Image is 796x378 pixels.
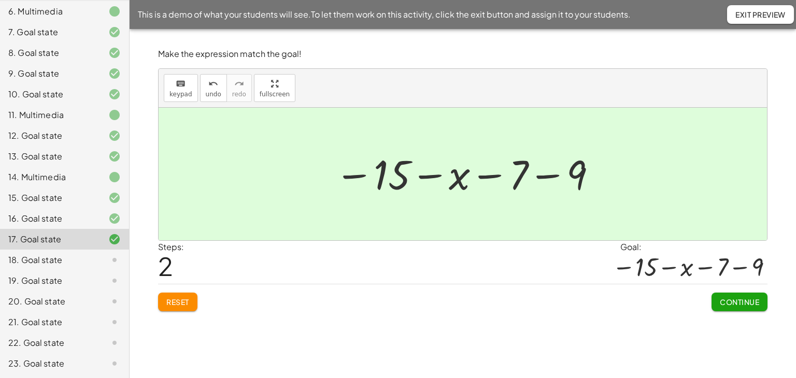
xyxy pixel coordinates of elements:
div: 6. Multimedia [8,5,92,18]
i: Task finished and correct. [108,88,121,100]
span: keypad [169,91,192,98]
div: 15. Goal state [8,192,92,204]
i: Task not started. [108,254,121,266]
div: 17. Goal state [8,233,92,245]
i: Task finished and correct. [108,192,121,204]
div: 11. Multimedia [8,109,92,121]
div: 19. Goal state [8,274,92,287]
div: 18. Goal state [8,254,92,266]
span: 2 [158,250,173,282]
span: redo [232,91,246,98]
span: Exit Preview [735,10,786,19]
i: Task finished and correct. [108,47,121,59]
div: 23. Goal state [8,357,92,370]
span: Reset [166,297,189,307]
i: Task not started. [108,295,121,308]
button: Exit Preview [727,5,794,24]
div: 21. Goal state [8,316,92,328]
div: 22. Goal state [8,337,92,349]
button: fullscreen [254,74,295,102]
i: Task not started. [108,316,121,328]
div: 9. Goal state [8,67,92,80]
i: Task finished. [108,109,121,121]
i: Task finished and correct. [108,150,121,163]
div: 16. Goal state [8,212,92,225]
div: 10. Goal state [8,88,92,100]
label: Steps: [158,241,184,252]
i: Task finished and correct. [108,67,121,80]
span: This is a demo of what your students will see. To let them work on this activity, click the exit ... [138,8,631,21]
span: Continue [720,297,759,307]
button: Continue [712,293,767,311]
div: 13. Goal state [8,150,92,163]
button: undoundo [200,74,227,102]
i: redo [234,78,244,90]
div: Goal: [620,241,767,253]
i: undo [208,78,218,90]
button: Reset [158,293,197,311]
button: redoredo [226,74,252,102]
i: Task finished and correct. [108,233,121,245]
i: Task not started. [108,274,121,287]
i: Task finished. [108,171,121,183]
i: Task not started. [108,337,121,349]
i: Task finished and correct. [108,26,121,38]
i: Task finished and correct. [108,129,121,142]
div: 12. Goal state [8,129,92,142]
i: keyboard [176,78,186,90]
div: 14. Multimedia [8,171,92,183]
i: Task not started. [108,357,121,370]
i: Task finished. [108,5,121,18]
div: 20. Goal state [8,295,92,308]
i: Task finished and correct. [108,212,121,225]
p: Make the expression match the goal! [158,48,767,60]
span: fullscreen [260,91,290,98]
span: undo [206,91,221,98]
div: 8. Goal state [8,47,92,59]
button: keyboardkeypad [164,74,198,102]
div: 7. Goal state [8,26,92,38]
